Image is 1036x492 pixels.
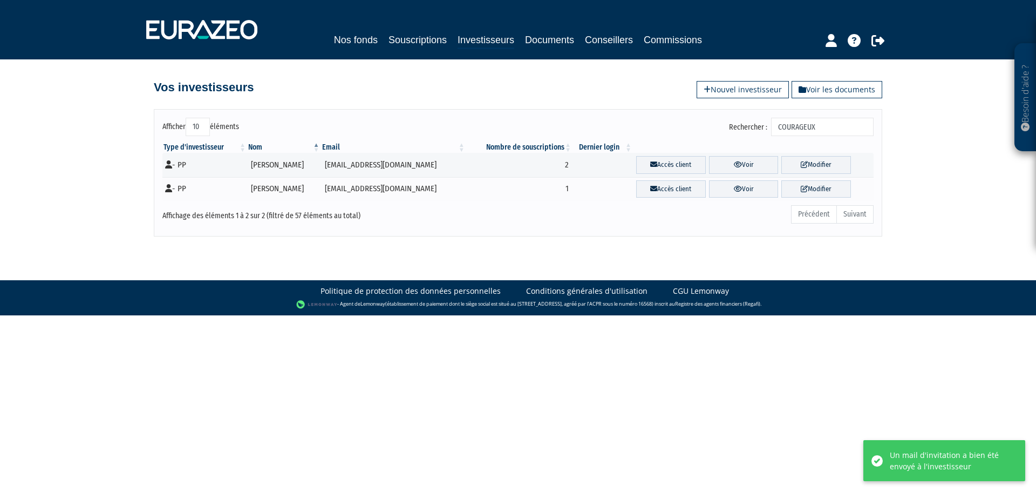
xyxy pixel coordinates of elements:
a: Souscriptions [388,32,447,48]
a: Investisseurs [458,32,514,49]
a: Modifier [781,156,851,174]
td: [EMAIL_ADDRESS][DOMAIN_NAME] [321,153,466,177]
td: [PERSON_NAME] [247,153,321,177]
a: Nouvel investisseur [697,81,789,98]
a: Politique de protection des données personnelles [321,286,501,296]
th: Type d'investisseur : activer pour trier la colonne par ordre croissant [162,142,247,153]
a: Nos fonds [334,32,378,48]
a: Conseillers [585,32,633,48]
td: [EMAIL_ADDRESS][DOMAIN_NAME] [321,177,466,201]
a: Accès client [636,156,706,174]
select: Afficheréléments [186,118,210,136]
td: - PP [162,177,247,201]
a: Conditions générales d'utilisation [526,286,647,296]
input: Rechercher : [771,118,874,136]
a: Voir [709,180,779,198]
td: 2 [466,153,572,177]
td: [PERSON_NAME] [247,177,321,201]
div: Un mail d'invitation a bien été envoyé à l'investisseur [890,449,1009,472]
label: Afficher éléments [162,118,239,136]
p: Besoin d'aide ? [1019,49,1032,146]
label: Rechercher : [729,118,874,136]
div: - Agent de (établissement de paiement dont le siège social est situé au [STREET_ADDRESS], agréé p... [11,299,1025,310]
a: Lemonway [360,301,385,308]
a: Commissions [644,32,702,48]
th: Nom : activer pour trier la colonne par ordre d&eacute;croissant [247,142,321,153]
th: Nombre de souscriptions : activer pour trier la colonne par ordre croissant [466,142,572,153]
a: Registre des agents financiers (Regafi) [675,301,760,308]
div: Affichage des éléments 1 à 2 sur 2 (filtré de 57 éléments au total) [162,204,449,221]
a: Accès client [636,180,706,198]
img: 1732889491-logotype_eurazeo_blanc_rvb.png [146,20,257,39]
th: &nbsp; [633,142,874,153]
a: CGU Lemonway [673,286,729,296]
td: 1 [466,177,572,201]
a: Documents [525,32,574,48]
th: Dernier login : activer pour trier la colonne par ordre croissant [572,142,633,153]
td: - PP [162,153,247,177]
a: Voir [709,156,779,174]
h4: Vos investisseurs [154,81,254,94]
a: Voir les documents [792,81,882,98]
a: Modifier [781,180,851,198]
img: logo-lemonway.png [296,299,338,310]
th: Email : activer pour trier la colonne par ordre croissant [321,142,466,153]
